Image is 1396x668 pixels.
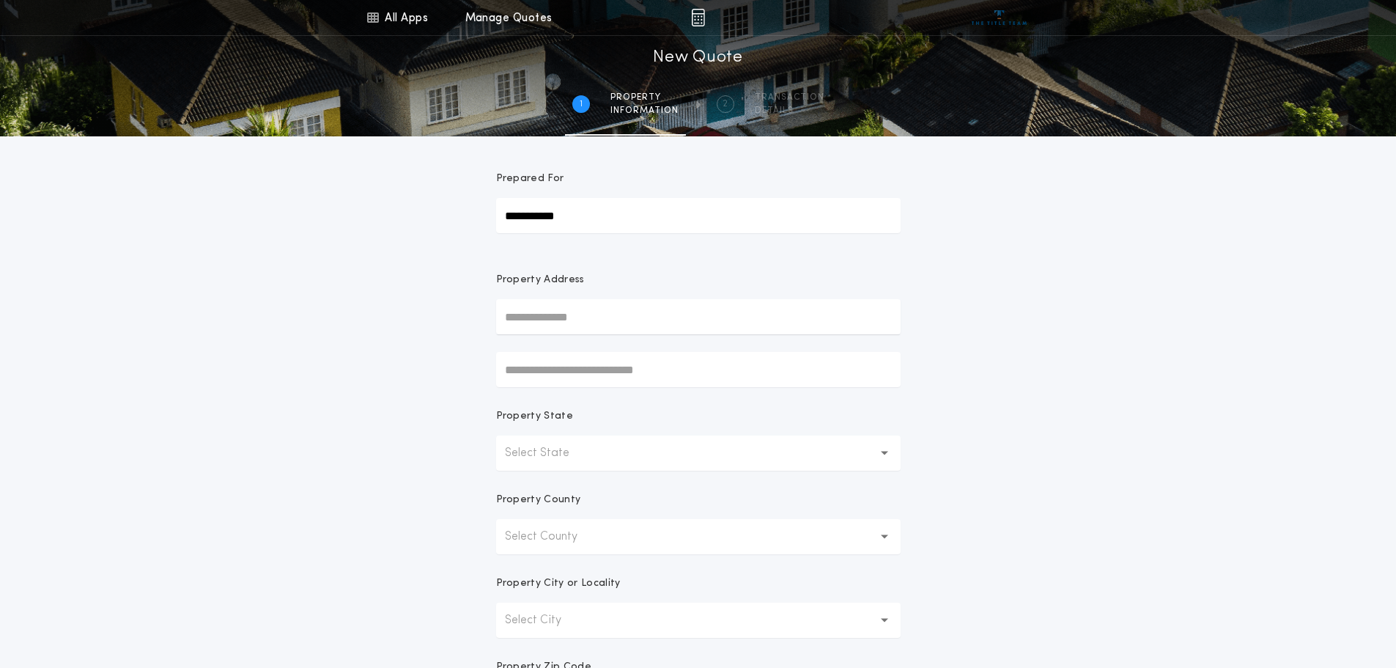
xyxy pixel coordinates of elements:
p: Select State [505,444,593,462]
h2: 2 [723,98,728,110]
img: img [691,9,705,26]
p: Prepared For [496,172,564,186]
h2: 1 [580,98,583,110]
p: Select City [505,612,585,629]
span: Property [610,92,679,103]
span: information [610,105,679,117]
p: Property City or Locality [496,576,621,591]
p: Property County [496,493,581,507]
p: Property State [496,409,573,424]
img: vs-icon [972,10,1027,25]
input: Prepared For [496,198,901,233]
p: Property Address [496,273,901,287]
button: Select City [496,603,901,638]
button: Select County [496,519,901,554]
h1: New Quote [653,46,742,70]
p: Select County [505,528,601,546]
span: details [755,105,824,117]
span: Transaction [755,92,824,103]
button: Select State [496,436,901,471]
